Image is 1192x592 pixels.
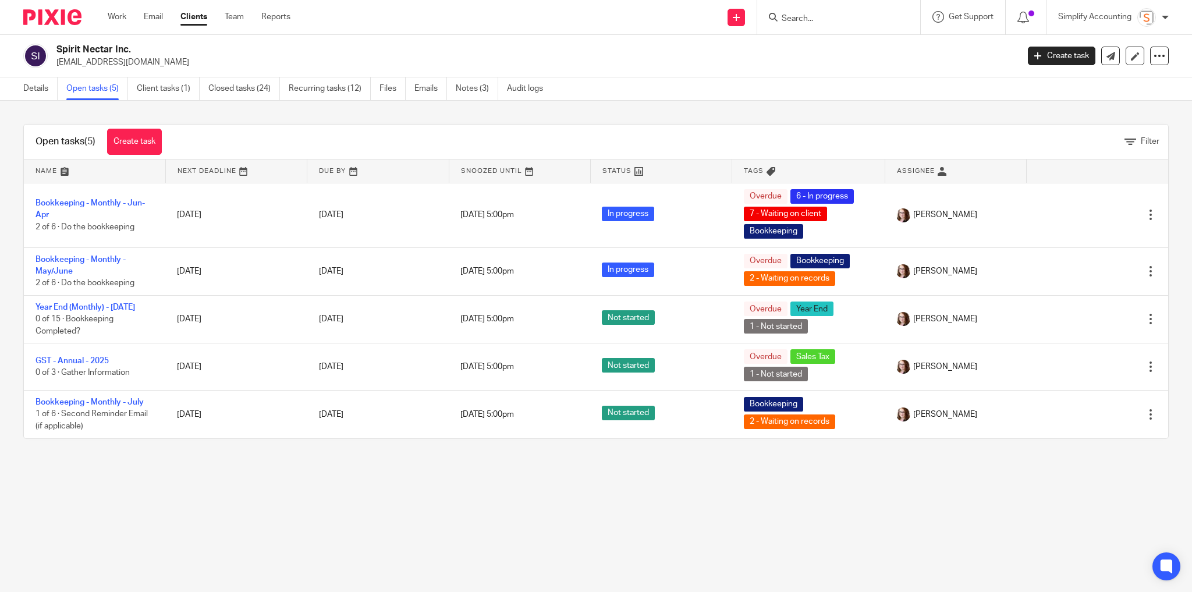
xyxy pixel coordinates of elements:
img: Screenshot%202023-11-29%20141159.png [1137,8,1156,27]
td: [DATE] [165,295,307,343]
span: 2 of 6 · Do the bookkeeping [36,223,134,231]
span: [PERSON_NAME] [913,265,977,277]
span: Status [602,168,632,174]
a: Team [225,11,244,23]
a: Open tasks (5) [66,77,128,100]
a: GST - Annual - 2025 [36,357,109,365]
a: Clients [180,11,207,23]
a: Bookkeeping - Monthly - Jun-Apr [36,199,145,219]
a: Create task [107,129,162,155]
span: Year End [790,302,833,316]
img: Kelsey%20Website-compressed%20Resized.jpg [896,360,910,374]
a: Emails [414,77,447,100]
span: Sales Tax [790,349,835,364]
span: 6 - In progress [790,189,854,204]
a: Notes (3) [456,77,498,100]
span: Bookkeeping [744,224,803,239]
img: Kelsey%20Website-compressed%20Resized.jpg [896,407,910,421]
span: [PERSON_NAME] [913,209,977,221]
a: Details [23,77,58,100]
td: [DATE] [165,391,307,438]
span: 1 of 6 · Second Reminder Email (if applicable) [36,410,148,431]
h1: Open tasks [36,136,95,148]
span: [DATE] 5:00pm [460,363,514,371]
span: [DATE] [319,315,343,323]
input: Search [781,14,885,24]
td: [DATE] [165,183,307,247]
span: Not started [602,358,655,373]
h2: Spirit Nectar Inc. [56,44,819,56]
span: [DATE] 5:00pm [460,410,514,419]
span: Overdue [744,349,787,364]
span: 2 - Waiting on records [744,271,835,286]
a: Files [379,77,406,100]
a: Reports [261,11,290,23]
span: [DATE] [319,363,343,371]
span: Bookkeeping [790,254,850,268]
span: Overdue [744,254,787,268]
span: Snoozed Until [461,168,522,174]
span: 1 - Not started [744,367,808,381]
a: Work [108,11,126,23]
td: [DATE] [165,247,307,295]
span: (5) [84,137,95,146]
span: Overdue [744,302,787,316]
a: Bookkeeping - Monthly - July [36,398,144,406]
a: Audit logs [507,77,552,100]
span: [DATE] [319,267,343,275]
span: [DATE] 5:00pm [460,267,514,275]
span: [DATE] 5:00pm [460,211,514,219]
img: Kelsey%20Website-compressed%20Resized.jpg [896,264,910,278]
span: [PERSON_NAME] [913,361,977,373]
span: [PERSON_NAME] [913,313,977,325]
span: Bookkeeping [744,397,803,412]
span: 0 of 3 · Gather Information [36,368,130,377]
span: Overdue [744,189,787,204]
span: Not started [602,310,655,325]
span: Not started [602,406,655,420]
span: [DATE] [319,410,343,419]
img: svg%3E [23,44,48,68]
span: [DATE] [319,211,343,219]
a: Closed tasks (24) [208,77,280,100]
span: [DATE] 5:00pm [460,315,514,323]
p: [EMAIL_ADDRESS][DOMAIN_NAME] [56,56,1010,68]
span: Tags [744,168,764,174]
span: 0 of 15 · Bookkeeping Completed? [36,315,113,335]
span: In progress [602,263,654,277]
img: Kelsey%20Website-compressed%20Resized.jpg [896,312,910,326]
span: 7 - Waiting on client [744,207,827,221]
span: Filter [1141,137,1159,146]
a: Client tasks (1) [137,77,200,100]
span: 1 - Not started [744,319,808,334]
span: [PERSON_NAME] [913,409,977,420]
img: Pixie [23,9,81,25]
a: Bookkeeping - Monthly - May/June [36,256,126,275]
span: Get Support [949,13,994,21]
a: Create task [1028,47,1095,65]
img: Kelsey%20Website-compressed%20Resized.jpg [896,208,910,222]
a: Recurring tasks (12) [289,77,371,100]
p: Simplify Accounting [1058,11,1131,23]
span: 2 of 6 · Do the bookkeeping [36,279,134,287]
span: In progress [602,207,654,221]
td: [DATE] [165,343,307,391]
span: 2 - Waiting on records [744,414,835,429]
a: Email [144,11,163,23]
a: Year End (Monthly) - [DATE] [36,303,135,311]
